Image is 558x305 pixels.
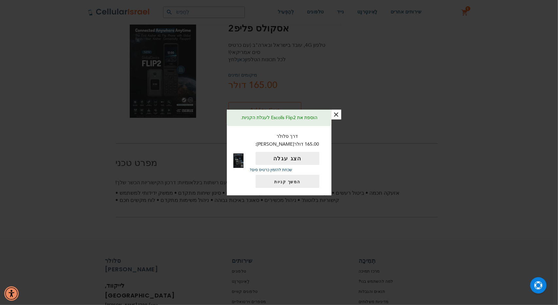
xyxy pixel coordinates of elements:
[256,175,319,188] a: המשך קניות
[256,133,298,148] font: דרך סלולר [PERSON_NAME]:
[274,179,300,185] font: המשך קניות
[295,141,319,147] font: 165.00 דולר
[250,167,293,172] a: שכחת להזמין כרטיס סים?
[241,115,317,121] font: הוספת את Escolls Flip2 לעגלת הקניות.
[256,152,319,165] button: הצג עגלה
[331,110,341,119] button: ×
[333,109,339,120] font: ×
[273,155,301,162] font: הצג עגלה
[4,286,19,301] div: תפריט נגישות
